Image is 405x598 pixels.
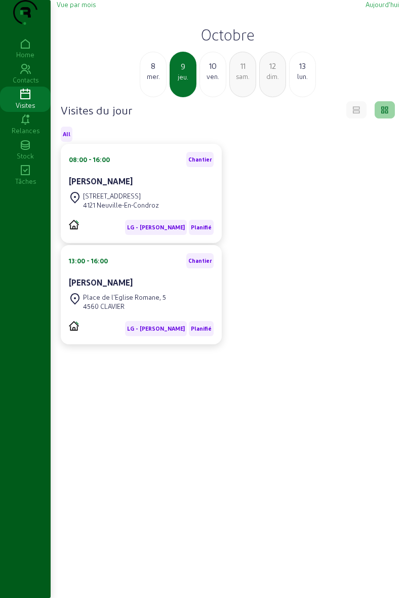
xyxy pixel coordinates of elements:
div: 13 [290,60,315,72]
div: 4560 CLAVIER [83,302,166,311]
span: Planifié [191,224,212,231]
div: 08:00 - 16:00 [69,155,110,164]
div: 4121 Neuville-En-Condroz [83,201,159,210]
div: ven. [200,72,226,81]
cam-card-title: [PERSON_NAME] [69,176,133,186]
div: 13:00 - 16:00 [69,256,108,265]
span: All [63,131,70,138]
span: Aujourd'hui [366,1,399,8]
span: LG - [PERSON_NAME] [127,224,185,231]
img: PVELEC [69,321,79,331]
div: sam. [230,72,256,81]
div: Place de l'Eglise Romane, 5 [83,293,166,302]
div: jeu. [171,72,195,82]
div: 11 [230,60,256,72]
span: Chantier [188,257,212,264]
h4: Visites du jour [61,103,132,117]
span: Planifié [191,325,212,332]
img: PVELEC [69,220,79,229]
div: 12 [260,60,286,72]
div: 10 [200,60,226,72]
h2: Octobre [57,25,399,44]
span: Chantier [188,156,212,163]
div: mer. [140,72,166,81]
span: Vue par mois [57,1,96,8]
div: dim. [260,72,286,81]
div: lun. [290,72,315,81]
div: 9 [171,60,195,72]
span: LG - [PERSON_NAME] [127,325,185,332]
cam-card-title: [PERSON_NAME] [69,277,133,287]
div: 8 [140,60,166,72]
div: [STREET_ADDRESS] [83,191,159,201]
